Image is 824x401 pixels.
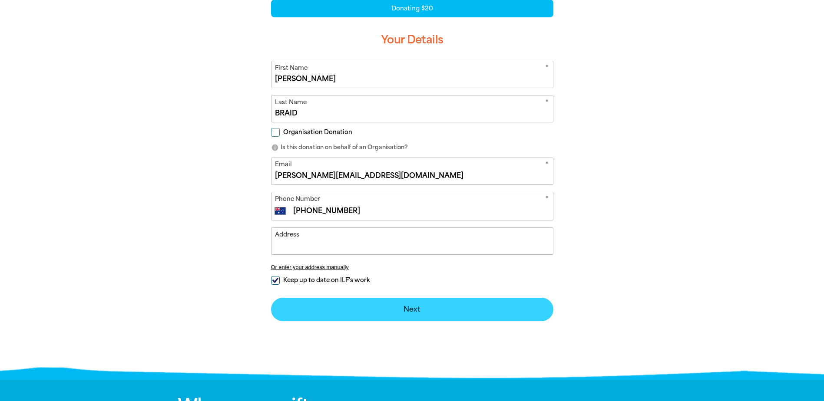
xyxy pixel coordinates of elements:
[545,194,549,205] i: Required
[283,128,352,136] span: Organisation Donation
[271,276,280,285] input: Keep up to date on ILF's work
[271,298,553,321] button: Next
[271,144,279,151] i: info
[283,276,370,284] span: Keep up to date on ILF's work
[271,143,553,152] p: Is this donation on behalf of an Organisation?
[271,264,553,270] button: Or enter your address manually
[271,128,280,137] input: Organisation Donation
[271,26,553,54] h3: Your Details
